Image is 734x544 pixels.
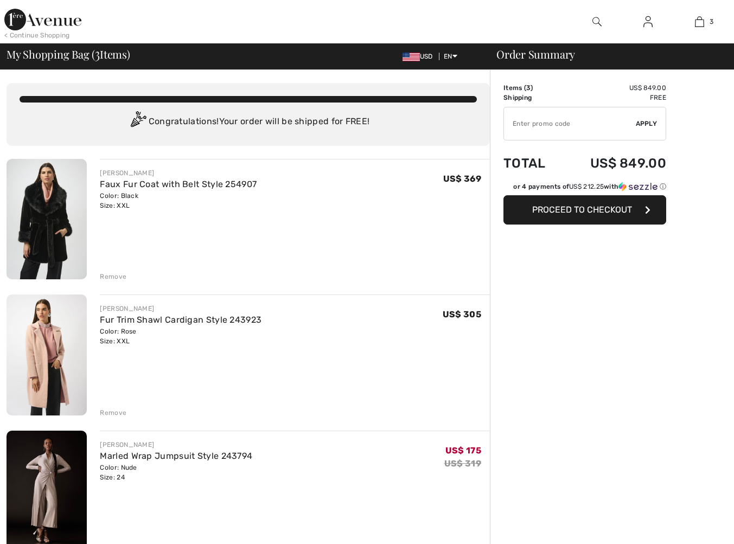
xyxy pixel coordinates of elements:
img: Sezzle [618,182,658,191]
div: [PERSON_NAME] [100,168,257,178]
td: Items ( ) [503,83,561,93]
img: My Bag [695,15,704,28]
span: Proceed to Checkout [532,204,632,215]
img: My Info [643,15,653,28]
span: USD [403,53,437,60]
div: [PERSON_NAME] [100,440,252,450]
img: Fur Trim Shawl Cardigan Style 243923 [7,295,87,415]
span: US$ 175 [445,445,481,456]
span: My Shopping Bag ( Items) [7,49,130,60]
div: Color: Rose Size: XXL [100,327,261,346]
div: Congratulations! Your order will be shipped for FREE! [20,111,477,133]
a: Faux Fur Coat with Belt Style 254907 [100,179,257,189]
img: 1ère Avenue [4,9,81,30]
img: Faux Fur Coat with Belt Style 254907 [7,159,87,279]
div: or 4 payments ofUS$ 212.25withSezzle Click to learn more about Sezzle [503,182,666,195]
span: 3 [710,17,713,27]
span: 3 [95,46,100,60]
a: Sign In [635,15,661,29]
div: or 4 payments of with [513,182,666,191]
a: Marled Wrap Jumpsuit Style 243794 [100,451,252,461]
td: US$ 849.00 [561,145,666,182]
span: Apply [636,119,658,129]
a: 3 [674,15,725,28]
td: US$ 849.00 [561,83,666,93]
div: Order Summary [483,49,727,60]
img: US Dollar [403,53,420,61]
a: Fur Trim Shawl Cardigan Style 243923 [100,315,261,325]
img: Congratulation2.svg [127,111,149,133]
div: Color: Nude Size: 24 [100,463,252,482]
img: search the website [592,15,602,28]
span: US$ 369 [443,174,481,184]
span: US$ 212.25 [569,183,604,190]
div: Color: Black Size: XXL [100,191,257,210]
div: Remove [100,272,126,281]
span: EN [444,53,457,60]
div: Remove [100,408,126,418]
div: [PERSON_NAME] [100,304,261,313]
input: Promo code [504,107,636,140]
td: Free [561,93,666,103]
span: US$ 305 [443,309,481,319]
button: Proceed to Checkout [503,195,666,225]
s: US$ 319 [444,458,481,469]
td: Total [503,145,561,182]
div: < Continue Shopping [4,30,70,40]
span: 3 [526,84,531,92]
td: Shipping [503,93,561,103]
